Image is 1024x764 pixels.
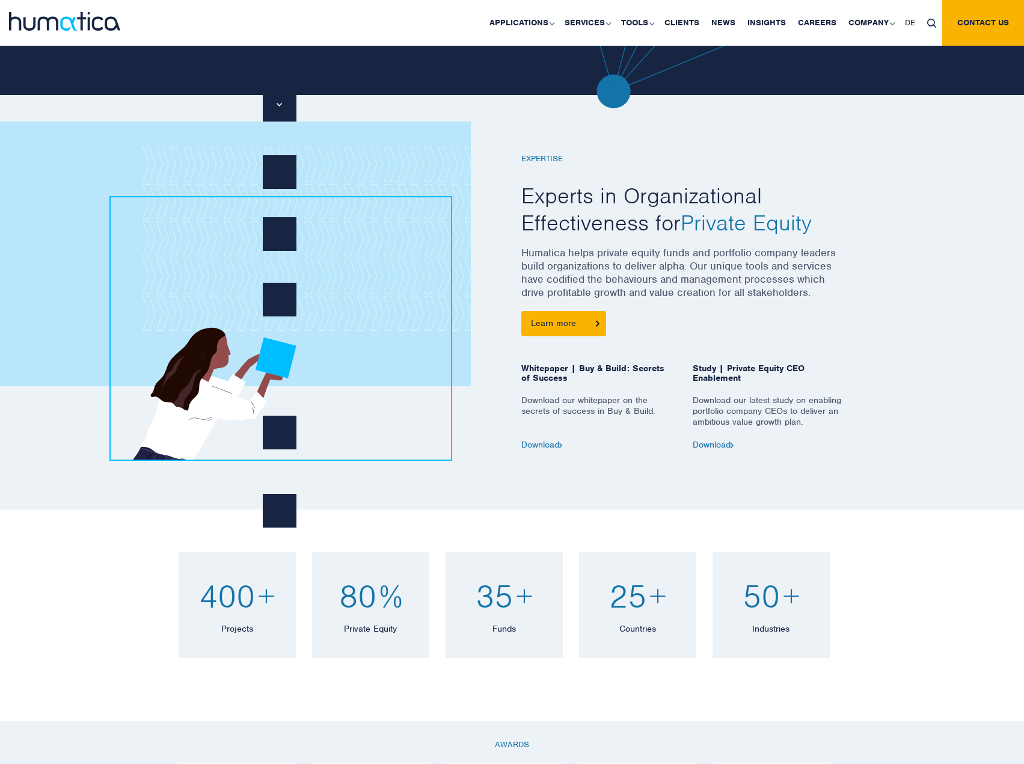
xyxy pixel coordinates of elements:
p: AWARDS [179,739,846,750]
span: + [783,576,800,616]
h6: EXPERTISE [521,154,846,164]
p: Funds [458,622,551,634]
p: Countries [591,622,684,634]
span: 35 [476,576,513,616]
img: arrow2 [731,443,734,448]
span: Private Equity [681,209,812,236]
h2: Experts in Organizational Effectiveness for [521,182,846,237]
img: girl1 [117,108,435,460]
p: Humatica helps private equity funds and portfolio company leaders build organizations to deliver ... [521,246,846,311]
a: Download [521,439,563,450]
img: arrow2 [559,443,563,448]
span: 400 [199,576,255,616]
span: % [379,576,402,616]
span: 50 [743,576,780,616]
p: Private Equity [324,622,417,634]
span: + [258,576,275,616]
span: Whitepaper | Buy & Build: Secrets of Success [521,363,675,395]
span: + [516,576,533,616]
span: Study | Private Equity CEO Enablement [693,363,846,395]
span: + [649,576,666,616]
a: Download [693,439,734,450]
img: search_icon [927,19,936,28]
a: Learn more [521,311,606,336]
p: Download our latest study on enabling portfolio company CEOs to deliver an ambitious value growth... [693,395,846,440]
p: Download our whitepaper on the secrets of success in Buy & Build. [521,395,675,440]
span: DE [905,17,915,28]
span: 80 [339,576,376,616]
span: 25 [609,576,646,616]
img: downarrow [277,103,282,106]
img: arrowicon [596,321,599,326]
p: Projects [191,622,284,634]
img: logo [9,12,120,31]
p: Industries [725,622,818,634]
